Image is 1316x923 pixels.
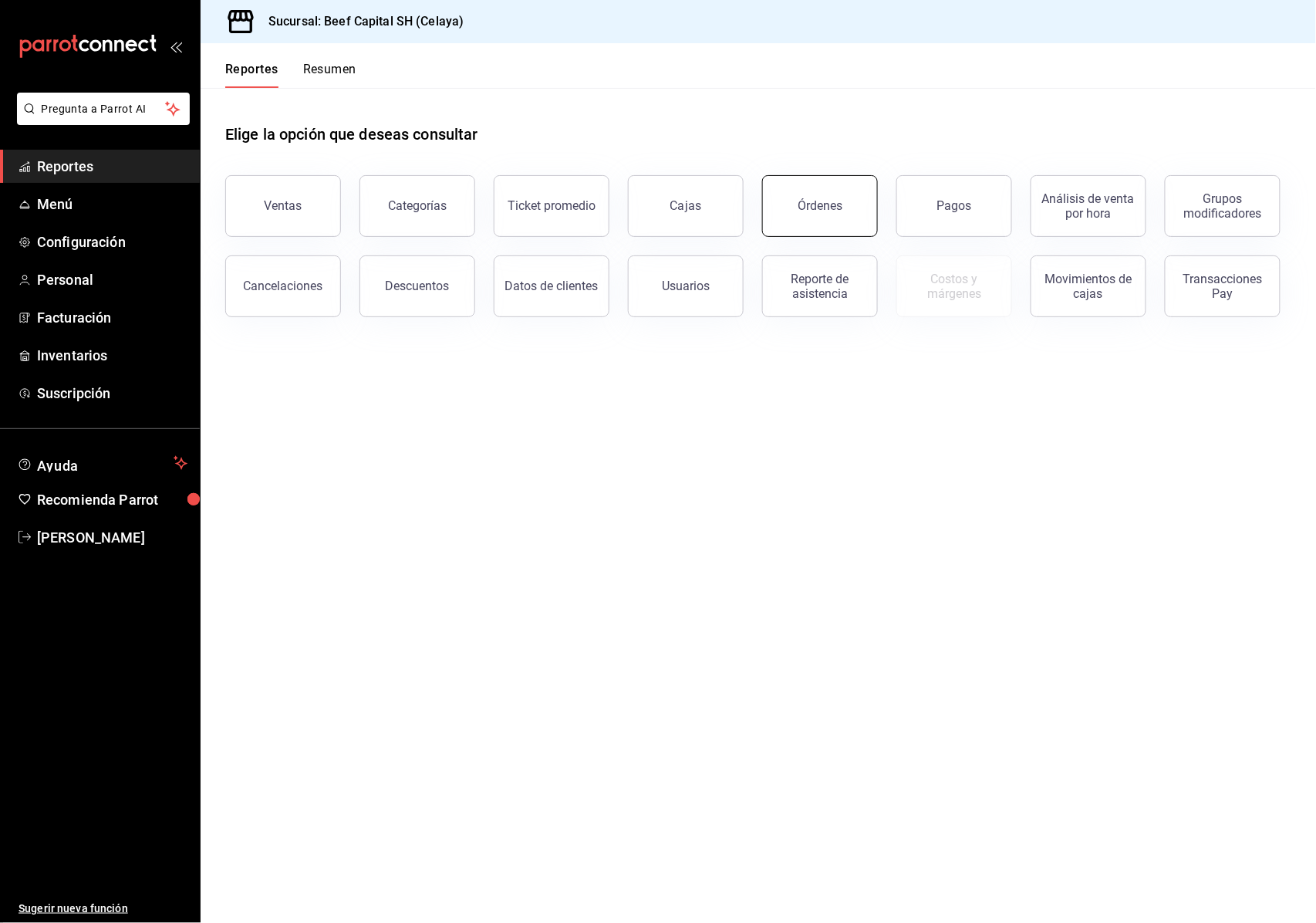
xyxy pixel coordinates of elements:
[798,198,842,213] div: Órdenes
[225,62,356,88] div: navigation tabs
[19,901,187,917] span: Sugerir nueva función
[37,269,187,290] span: Personal
[37,527,187,548] span: [PERSON_NAME]
[37,383,187,404] span: Suscripción
[628,175,744,237] a: Cajas
[1041,191,1136,221] div: Análisis de venta por hora
[1175,272,1270,301] div: Transacciones Pay
[896,175,1012,237] button: Pagos
[662,279,710,293] div: Usuarios
[906,272,1002,301] div: Costos y márgenes
[388,198,447,213] div: Categorías
[42,101,166,117] span: Pregunta a Parrot AI
[762,175,878,237] button: Órdenes
[37,194,187,215] span: Menú
[762,255,878,317] button: Reporte de asistencia
[628,255,744,317] button: Usuarios
[386,279,450,293] div: Descuentos
[303,62,356,88] button: Resumen
[11,112,190,128] a: Pregunta a Parrot AI
[937,198,972,213] div: Pagos
[494,175,609,237] button: Ticket promedio
[1031,255,1146,317] button: Movimientos de cajas
[256,12,464,31] h3: Sucursal: Beef Capital SH (Celaya)
[508,198,596,213] div: Ticket promedio
[772,272,868,301] div: Reporte de asistencia
[37,345,187,366] span: Inventarios
[37,156,187,177] span: Reportes
[17,93,190,125] button: Pregunta a Parrot AI
[359,175,475,237] button: Categorías
[225,62,278,88] button: Reportes
[670,197,702,215] div: Cajas
[37,232,187,252] span: Configuración
[225,175,341,237] button: Ventas
[1175,191,1270,221] div: Grupos modificadores
[170,40,182,52] button: open_drawer_menu
[244,279,323,293] div: Cancelaciones
[494,255,609,317] button: Datos de clientes
[37,489,187,510] span: Recomienda Parrot
[1041,272,1136,301] div: Movimientos de cajas
[37,454,167,472] span: Ayuda
[1165,175,1281,237] button: Grupos modificadores
[37,307,187,328] span: Facturación
[225,255,341,317] button: Cancelaciones
[359,255,475,317] button: Descuentos
[225,123,478,146] h1: Elige la opción que deseas consultar
[1165,255,1281,317] button: Transacciones Pay
[265,198,302,213] div: Ventas
[896,255,1012,317] button: Contrata inventarios para ver este reporte
[1031,175,1146,237] button: Análisis de venta por hora
[505,279,599,293] div: Datos de clientes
